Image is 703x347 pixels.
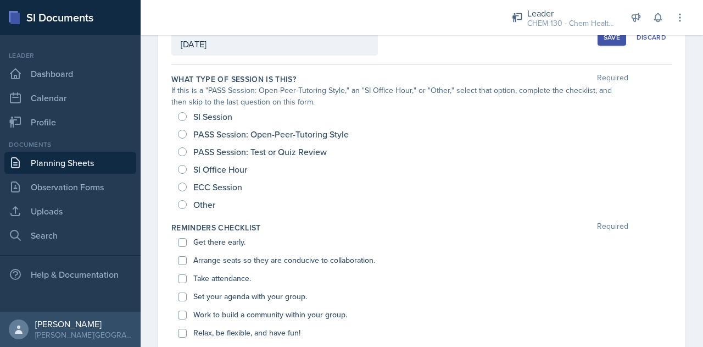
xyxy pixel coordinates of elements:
[193,164,247,175] span: SI Office Hour
[597,74,628,85] span: Required
[193,236,246,248] label: Get there early.
[4,200,136,222] a: Uploads
[527,18,615,29] div: CHEM 130 - Chem Health Sciences / Fall 2025
[193,199,215,210] span: Other
[4,63,136,85] a: Dashboard
[193,181,242,192] span: ECC Session
[193,309,347,321] label: Work to build a community within your group.
[193,111,232,122] span: SI Session
[4,263,136,285] div: Help & Documentation
[193,291,307,302] label: Set your agenda with your group.
[193,273,251,284] label: Take attendance.
[171,85,628,108] div: If this is a "PASS Session: Open-Peer-Tutoring Style," an "SI Office Hour," or "Other," select th...
[598,29,626,46] button: Save
[4,176,136,198] a: Observation Forms
[35,318,132,329] div: [PERSON_NAME]
[631,29,672,46] button: Discard
[193,327,300,339] label: Relax, be flexible, and have fun!
[4,111,136,133] a: Profile
[4,140,136,150] div: Documents
[193,255,375,266] label: Arrange seats so they are conducive to collaboration.
[4,51,136,60] div: Leader
[597,222,628,233] span: Required
[637,33,666,42] div: Discard
[4,224,136,246] a: Search
[4,87,136,109] a: Calendar
[604,33,620,42] div: Save
[527,7,615,20] div: Leader
[171,222,261,233] label: Reminders Checklist
[171,74,296,85] label: What type of session is this?
[4,152,136,174] a: Planning Sheets
[35,329,132,340] div: [PERSON_NAME][GEOGRAPHIC_DATA]
[193,129,349,140] span: PASS Session: Open-Peer-Tutoring Style
[193,146,327,157] span: PASS Session: Test or Quiz Review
